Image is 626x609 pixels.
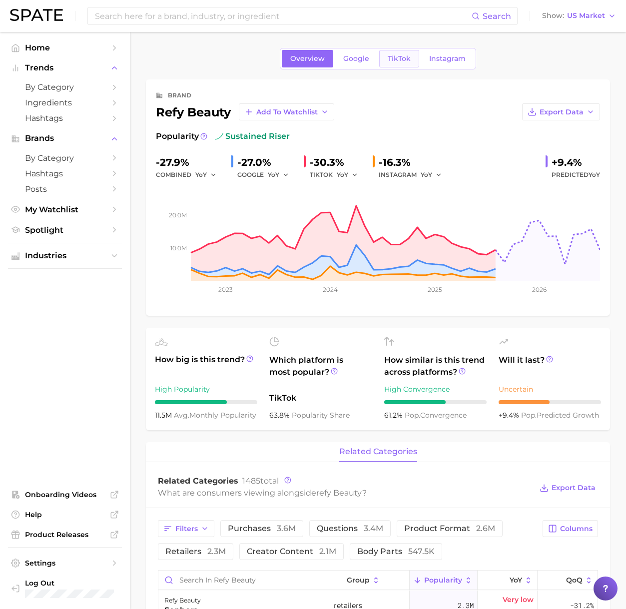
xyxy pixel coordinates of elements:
span: predicted growth [521,411,599,420]
span: by Category [25,153,105,163]
span: sustained riser [215,130,290,142]
div: -30.3% [310,154,365,170]
span: 63.8% [269,411,292,420]
div: -27.0% [237,154,296,170]
span: Very low [503,594,534,606]
div: High Convergence [384,383,487,395]
a: Onboarding Videos [8,487,122,502]
span: Onboarding Videos [25,490,105,499]
a: Posts [8,181,122,197]
span: Export Data [552,484,596,492]
span: 3.4m [364,524,383,533]
span: monthly popularity [174,411,256,420]
a: Overview [282,50,333,67]
button: YoY [195,169,217,181]
span: 1485 [242,476,260,486]
span: Trends [25,63,105,72]
span: QoQ [566,576,583,584]
a: Ingredients [8,95,122,110]
div: 6 / 10 [384,400,487,404]
span: Spotlight [25,225,105,235]
span: Search [483,11,511,21]
button: YoY [421,169,442,181]
span: popularity share [292,411,350,420]
div: TIKTOK [310,169,365,181]
span: 2.3m [207,547,226,556]
span: YoY [510,576,522,584]
span: Home [25,43,105,52]
img: sustained riser [215,132,223,140]
div: brand [168,89,191,101]
span: 61.2% [384,411,405,420]
tspan: 2026 [532,286,547,293]
a: Instagram [421,50,474,67]
a: TikTok [379,50,419,67]
span: +9.4% [499,411,521,420]
span: Export Data [540,108,584,116]
span: 11.5m [155,411,174,420]
span: retailers [165,548,226,556]
div: INSTAGRAM [379,169,449,181]
div: High Popularity [155,383,257,395]
tspan: 2025 [428,286,442,293]
span: 2.1m [319,547,336,556]
a: by Category [8,150,122,166]
span: Predicted [552,169,600,181]
img: SPATE [10,9,63,21]
span: Ingredients [25,98,105,107]
span: Hashtags [25,169,105,178]
button: Export Data [522,103,600,120]
div: Uncertain [499,383,601,395]
span: Instagram [429,54,466,63]
a: Spotlight [8,222,122,238]
button: Add to Watchlist [239,103,334,120]
abbr: average [174,411,189,420]
span: Brands [25,134,105,143]
div: -16.3% [379,154,449,170]
button: YoY [337,169,358,181]
a: Settings [8,556,122,571]
button: Brands [8,131,122,146]
a: Google [335,50,378,67]
span: Settings [25,559,105,568]
span: Help [25,510,105,519]
span: creator content [247,548,336,556]
input: Search here for a brand, industry, or ingredient [94,7,472,24]
span: YoY [589,171,600,178]
span: Which platform is most popular? [269,354,372,387]
span: YoY [268,170,279,179]
span: Filters [175,525,198,533]
a: by Category [8,79,122,95]
button: Columns [543,520,598,537]
span: US Market [567,13,605,18]
span: related categories [339,447,417,456]
input: Search in refy beauty [158,571,330,590]
a: Hashtags [8,110,122,126]
span: Show [542,13,564,18]
span: Add to Watchlist [256,108,318,116]
span: Hashtags [25,113,105,123]
span: Posts [25,184,105,194]
span: Related Categories [158,476,238,486]
div: combined [156,169,223,181]
abbr: popularity index [521,411,537,420]
a: Log out. Currently logged in with e-mail leon@palladiobeauty.com. [8,576,122,601]
span: Columns [560,525,593,533]
span: Overview [290,54,325,63]
button: Trends [8,60,122,75]
span: purchases [228,525,296,533]
div: 5 / 10 [499,400,601,404]
a: Hashtags [8,166,122,181]
span: body parts [357,548,435,556]
span: Product Releases [25,530,105,539]
span: Log Out [25,579,116,588]
span: 3.6m [277,524,296,533]
button: QoQ [538,571,598,590]
span: TikTok [388,54,411,63]
div: +9.4% [552,154,600,170]
span: 547.5k [408,547,435,556]
span: How big is this trend? [155,354,257,378]
a: Home [8,40,122,55]
div: -27.9% [156,154,223,170]
div: 7 / 10 [155,400,257,404]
